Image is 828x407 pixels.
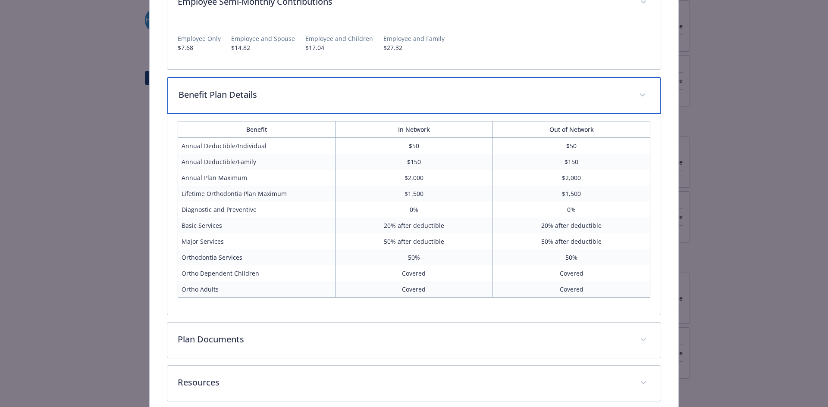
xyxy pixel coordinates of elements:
td: $1,500 [335,186,492,202]
div: Resources [167,366,661,401]
td: Covered [335,265,492,281]
td: Ortho Adults [178,281,335,298]
div: Benefit Plan Details [167,77,661,114]
p: $27.32 [383,43,445,52]
td: 50% after deductible [493,233,650,249]
td: 0% [493,202,650,217]
td: 0% [335,202,492,217]
th: Out of Network [493,121,650,138]
td: Orthodontia Services [178,249,335,265]
td: Basic Services [178,217,335,233]
td: $1,500 [493,186,650,202]
td: $150 [335,154,492,170]
div: Benefit Plan Details [167,114,661,315]
p: Employee and Spouse [231,34,295,43]
td: 20% after deductible [335,217,492,233]
td: Covered [493,281,650,298]
p: Plan Documents [178,333,630,346]
p: $7.68 [178,43,221,52]
div: Employee Semi-Monthly Contributions [167,20,661,69]
td: Ortho Dependent Children [178,265,335,281]
td: Annual Deductible/Individual [178,138,335,154]
p: $14.82 [231,43,295,52]
td: $50 [493,138,650,154]
th: Benefit [178,121,335,138]
td: 50% [493,249,650,265]
p: Employee and Children [305,34,373,43]
td: Covered [493,265,650,281]
td: 50% [335,249,492,265]
p: Employee and Family [383,34,445,43]
td: $150 [493,154,650,170]
td: Diagnostic and Preventive [178,202,335,217]
td: 50% after deductible [335,233,492,249]
td: 20% after deductible [493,217,650,233]
div: Plan Documents [167,323,661,358]
td: $2,000 [335,170,492,186]
p: $17.04 [305,43,373,52]
td: Major Services [178,233,335,249]
td: $50 [335,138,492,154]
td: Annual Plan Maximum [178,170,335,186]
th: In Network [335,121,492,138]
p: Employee Only [178,34,221,43]
p: Resources [178,376,630,389]
td: Lifetime Orthodontia Plan Maximum [178,186,335,202]
p: Benefit Plan Details [179,88,629,101]
td: Annual Deductible/Family [178,154,335,170]
td: Covered [335,281,492,298]
td: $2,000 [493,170,650,186]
